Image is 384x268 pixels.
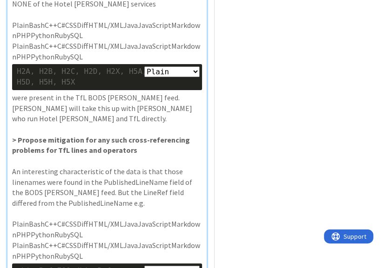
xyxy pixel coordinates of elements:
p: PlainBashC++C#CSSDiffHTML/XMLJavaJavaScriptMarkdownPHPPythonRubySQL [12,240,202,261]
strong: > Propose mitigation for any such cross-referencing problems for TfL lines and operators [12,135,191,155]
p: An interesting characteristic of the data is that those linenames were found in the PublishedLine... [12,166,202,209]
div: H2A, H2B, H2C, H2D, H2X, H5A, H5B, H5C, H5D, H5H, H5X [17,66,197,87]
p: were present in the TfL BODS [PERSON_NAME] feed. [PERSON_NAME] will take this up with [PERSON_NAM... [12,92,202,124]
p: PlainBashC++C#CSSDiffHTML/XMLJavaJavaScriptMarkdownPHPPythonRubySQL [12,219,202,240]
p: PlainBashC++C#CSSDiffHTML/XMLJavaJavaScriptMarkdownPHPPythonRubySQL [12,41,202,62]
p: PlainBashC++C#CSSDiffHTML/XMLJavaJavaScriptMarkdownPHPPythonRubySQL [12,20,202,41]
span: Support [20,1,42,13]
